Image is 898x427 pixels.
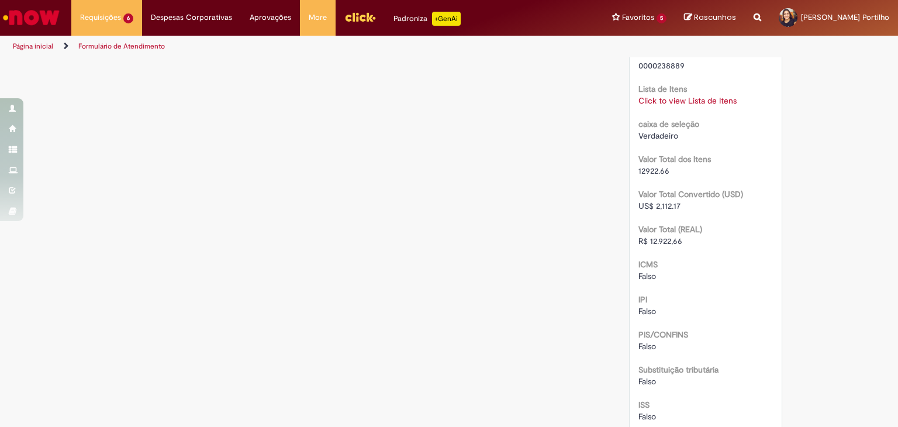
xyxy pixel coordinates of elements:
[694,12,736,23] span: Rascunhos
[638,271,656,281] span: Falso
[638,376,656,387] span: Falso
[638,166,669,176] span: 12922.66
[638,130,678,141] span: Verdadeiro
[638,154,711,164] b: Valor Total dos Itens
[622,12,654,23] span: Favoritos
[393,12,461,26] div: Padroniza
[638,95,737,106] a: Click to view Lista de Itens
[638,294,647,305] b: IPI
[638,49,693,59] b: Fornecedor S4
[309,12,327,23] span: More
[638,201,681,211] span: US$ 2,112.17
[78,42,165,51] a: Formulário de Atendimento
[638,189,743,199] b: Valor Total Convertido (USD)
[638,236,682,246] span: R$ 12.922,66
[80,12,121,23] span: Requisições
[9,36,590,57] ul: Trilhas de página
[13,42,53,51] a: Página inicial
[638,84,687,94] b: Lista de Itens
[638,259,658,270] b: ICMS
[638,411,656,422] span: Falso
[638,306,656,316] span: Falso
[123,13,133,23] span: 6
[638,341,656,352] span: Falso
[1,6,61,29] img: ServiceNow
[801,12,889,22] span: [PERSON_NAME] Portilho
[432,12,461,26] p: +GenAi
[638,364,719,375] b: Substituição tributária
[638,60,685,71] span: 0000238889
[684,12,736,23] a: Rascunhos
[638,329,688,340] b: PIS/CONFINS
[250,12,291,23] span: Aprovações
[344,8,376,26] img: click_logo_yellow_360x200.png
[638,224,702,235] b: Valor Total (REAL)
[151,12,232,23] span: Despesas Corporativas
[657,13,666,23] span: 5
[638,119,699,129] b: caixa de seleção
[638,400,650,410] b: ISS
